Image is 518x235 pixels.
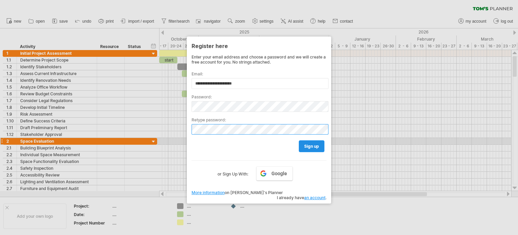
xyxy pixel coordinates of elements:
[256,166,293,181] a: Google
[192,40,326,52] div: Register here
[192,54,326,65] div: Enter your email address and choose a password and we will create a free account for you. No stri...
[299,140,324,152] a: sign up
[304,195,325,200] a: an account
[192,94,326,99] label: Password:
[192,71,326,76] label: Email:
[192,117,326,122] label: Retype password:
[192,190,225,195] a: More information
[271,171,287,176] span: Google
[218,166,248,178] label: or Sign Up With:
[192,190,283,195] span: on [PERSON_NAME]'s Planner
[304,144,319,149] span: sign up
[277,195,326,200] span: I already have .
